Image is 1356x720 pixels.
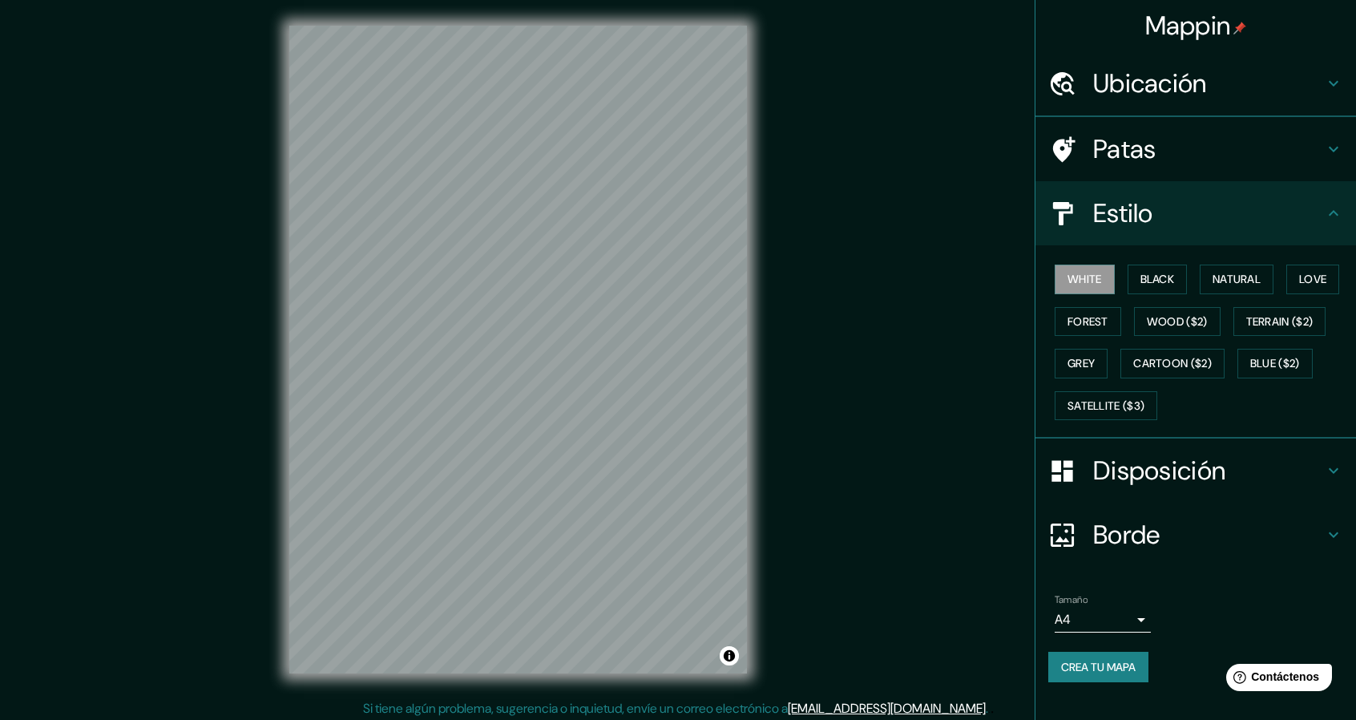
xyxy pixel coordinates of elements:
button: Black [1128,265,1188,294]
font: Disposición [1093,454,1225,487]
button: White [1055,265,1115,294]
button: Forest [1055,307,1121,337]
div: A4 [1055,607,1151,633]
button: Natural [1200,265,1273,294]
button: Blue ($2) [1237,349,1313,378]
a: [EMAIL_ADDRESS][DOMAIN_NAME] [788,700,986,717]
button: Satellite ($3) [1055,391,1157,421]
div: Borde [1035,503,1356,567]
font: Si tiene algún problema, sugerencia o inquietud, envíe un correo electrónico a [363,700,788,717]
font: Crea tu mapa [1061,660,1136,674]
button: Grey [1055,349,1108,378]
font: Patas [1093,132,1156,166]
font: . [988,699,991,717]
font: . [986,700,988,717]
div: Disposición [1035,439,1356,503]
button: Cartoon ($2) [1120,349,1225,378]
div: Ubicación [1035,51,1356,115]
font: Borde [1093,518,1160,552]
font: Estilo [1093,196,1153,230]
font: A4 [1055,611,1071,628]
div: Patas [1035,117,1356,181]
canvas: Mapa [289,26,747,673]
font: . [991,699,994,717]
div: Estilo [1035,181,1356,245]
iframe: Lanzador de widgets de ayuda [1213,657,1338,702]
img: pin-icon.png [1233,22,1246,34]
font: Mappin [1145,9,1231,42]
button: Crea tu mapa [1048,652,1148,682]
font: Tamaño [1055,593,1088,606]
button: Love [1286,265,1339,294]
font: Ubicación [1093,67,1207,100]
button: Terrain ($2) [1233,307,1326,337]
button: Wood ($2) [1134,307,1221,337]
button: Activar o desactivar atribución [720,646,739,665]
